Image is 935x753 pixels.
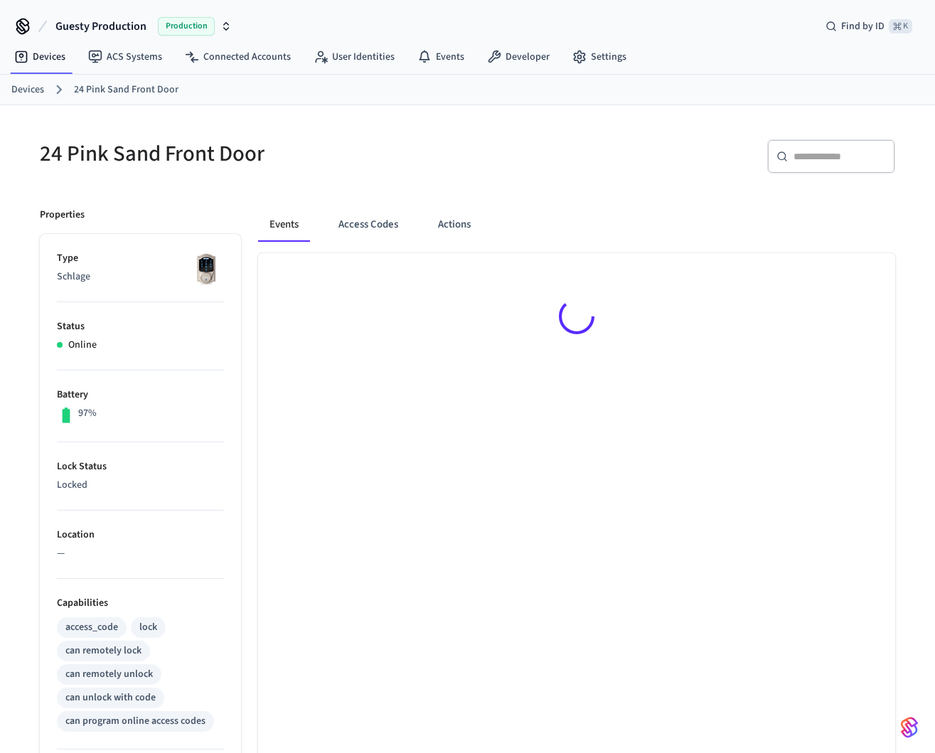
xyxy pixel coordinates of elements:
img: Schlage Sense Smart Deadbolt with Camelot Trim, Front [188,251,224,287]
a: Connected Accounts [173,44,302,70]
p: Battery [57,388,224,402]
span: Find by ID [841,19,885,33]
button: Events [258,208,310,242]
p: Location [57,528,224,543]
p: 97% [78,406,97,421]
div: access_code [65,620,118,635]
p: Schlage [57,269,224,284]
p: Properties [40,208,85,223]
img: SeamLogoGradient.69752ec5.svg [901,716,918,739]
p: Status [57,319,224,334]
p: — [57,546,224,561]
p: Lock Status [57,459,224,474]
span: ⌘ K [889,19,912,33]
button: Actions [427,208,482,242]
a: Devices [3,44,77,70]
a: Devices [11,82,44,97]
div: can unlock with code [65,690,156,705]
div: lock [139,620,157,635]
div: Find by ID⌘ K [814,14,924,39]
h5: 24 Pink Sand Front Door [40,139,459,169]
a: Events [406,44,476,70]
div: can remotely lock [65,643,141,658]
div: ant example [258,208,895,242]
div: can remotely unlock [65,667,153,682]
a: ACS Systems [77,44,173,70]
span: Guesty Production [55,18,146,35]
a: Settings [561,44,638,70]
a: 24 Pink Sand Front Door [74,82,178,97]
p: Capabilities [57,596,224,611]
a: Developer [476,44,561,70]
p: Type [57,251,224,266]
p: Online [68,338,97,353]
div: can program online access codes [65,714,205,729]
a: User Identities [302,44,406,70]
span: Production [158,17,215,36]
button: Access Codes [327,208,410,242]
p: Locked [57,478,224,493]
